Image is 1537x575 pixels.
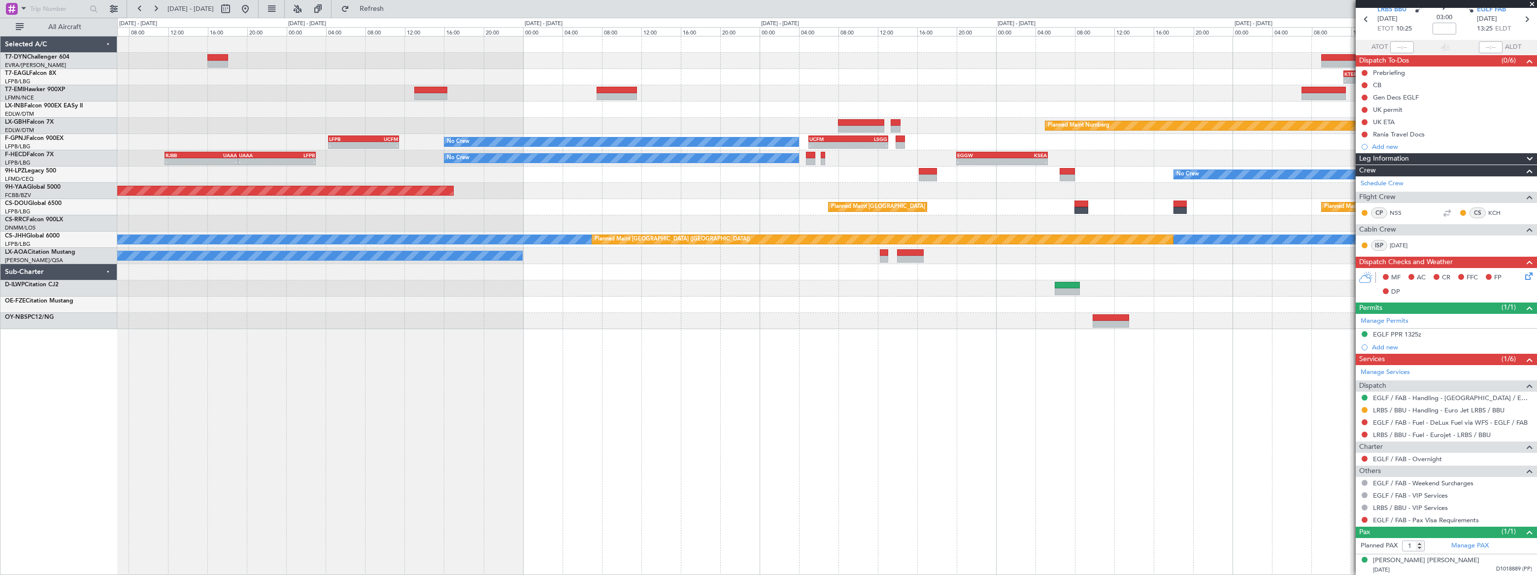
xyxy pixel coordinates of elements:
[1502,354,1516,364] span: (1/6)
[364,142,398,148] div: -
[1417,273,1426,283] span: AC
[1361,179,1403,189] a: Schedule Crew
[1373,556,1479,566] div: [PERSON_NAME] [PERSON_NAME]
[366,27,405,36] div: 08:00
[5,127,34,134] a: EDLW/DTM
[1235,20,1272,28] div: [DATE] - [DATE]
[208,27,247,36] div: 16:00
[1451,541,1489,551] a: Manage PAX
[1442,273,1450,283] span: CR
[201,152,237,158] div: UAAA
[957,159,1002,165] div: -
[405,27,444,36] div: 12:00
[5,168,56,174] a: 9H-LPZLegacy 500
[1495,24,1511,34] span: ELDT
[809,142,848,148] div: -
[1371,207,1387,218] div: CP
[5,103,24,109] span: LX-INB
[1502,302,1516,312] span: (1/1)
[5,314,28,320] span: OY-NBS
[1002,152,1047,158] div: KSEA
[1377,24,1394,34] span: ETOT
[1272,27,1312,36] div: 04:00
[996,27,1036,36] div: 00:00
[166,152,201,158] div: RJBB
[1002,159,1047,165] div: -
[5,201,28,206] span: CS-DOU
[1075,27,1114,36] div: 08:00
[809,136,848,142] div: UCFM
[239,152,277,158] div: UAAA
[1373,504,1448,512] a: LRBS / BBU - VIP Services
[484,27,523,36] div: 20:00
[1373,566,1390,574] span: [DATE]
[1324,200,1479,214] div: Planned Maint [GEOGRAPHIC_DATA] ([GEOGRAPHIC_DATA])
[1359,441,1383,453] span: Charter
[30,1,87,16] input: Trip Number
[1373,516,1479,524] a: EGLF / FAB - Pax Visa Requirements
[1494,273,1502,283] span: FP
[5,103,83,109] a: LX-INBFalcon 900EX EASy II
[1372,343,1532,351] div: Add new
[1344,77,1375,83] div: -
[838,27,878,36] div: 08:00
[720,27,760,36] div: 20:00
[5,62,66,69] a: EVRA/[PERSON_NAME]
[1373,491,1448,500] a: EGLF / FAB - VIP Services
[1505,42,1521,52] span: ALDT
[5,119,27,125] span: LX-GBH
[11,19,107,35] button: All Aircraft
[351,5,393,12] span: Refresh
[1377,14,1398,24] span: [DATE]
[1372,142,1532,151] div: Add new
[1396,24,1412,34] span: 10:25
[166,159,201,165] div: -
[681,27,720,36] div: 16:00
[5,135,64,141] a: F-GPNJFalcon 900EX
[1359,380,1386,392] span: Dispatch
[119,20,157,28] div: [DATE] - [DATE]
[848,142,887,148] div: -
[326,27,366,36] div: 04:00
[5,70,29,76] span: T7-EAGL
[1373,431,1491,439] a: LRBS / BBU - Fuel - Eurojet - LRBS / BBU
[129,27,168,36] div: 08:00
[1371,240,1387,251] div: ISP
[563,27,602,36] div: 04:00
[878,27,917,36] div: 12:00
[1373,330,1421,338] div: EGLF PPR 1325z
[799,27,838,36] div: 04:00
[1437,13,1452,23] span: 03:00
[1477,5,1506,15] span: EGLF FAB
[761,20,799,28] div: [DATE] - [DATE]
[641,27,681,36] div: 12:00
[5,78,31,85] a: LFPB/LBG
[1496,565,1532,574] span: D1018889 (PP)
[5,152,27,158] span: F-HECD
[5,224,35,232] a: DNMM/LOS
[595,232,750,247] div: Planned Maint [GEOGRAPHIC_DATA] ([GEOGRAPHIC_DATA])
[1114,27,1154,36] div: 12:00
[5,208,31,215] a: LFPB/LBG
[5,119,54,125] a: LX-GBHFalcon 7X
[523,27,563,36] div: 00:00
[917,27,957,36] div: 16:00
[1373,118,1395,126] div: UK ETA
[1373,105,1403,114] div: UK permit
[1373,406,1504,414] a: LRBS / BBU - Handling - Euro Jet LRBS / BBU
[1359,466,1381,477] span: Others
[447,135,469,149] div: No Crew
[5,159,31,167] a: LFPB/LBG
[1467,273,1478,283] span: FFC
[1373,68,1405,77] div: Prebriefing
[5,217,26,223] span: CS-RRC
[5,175,33,183] a: LFMD/CEQ
[5,298,73,304] a: OE-FZECitation Mustang
[1377,5,1406,15] span: LRBS BBU
[5,249,75,255] a: LX-AOACitation Mustang
[1359,527,1370,538] span: Pax
[5,152,54,158] a: F-HECDFalcon 7X
[1373,479,1473,487] a: EGLF / FAB - Weekend Surcharges
[167,4,214,13] span: [DATE] - [DATE]
[1359,257,1453,268] span: Dispatch Checks and Weather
